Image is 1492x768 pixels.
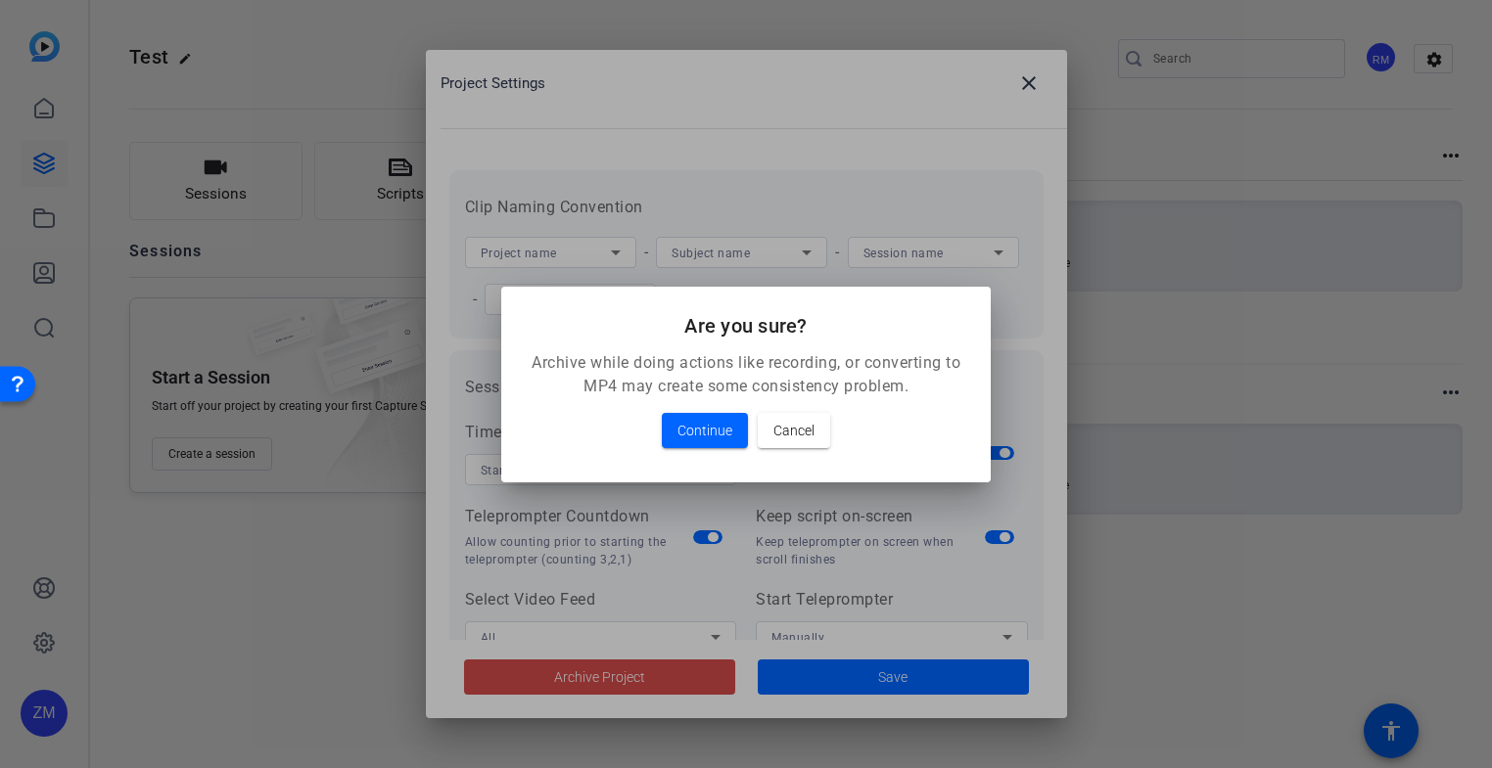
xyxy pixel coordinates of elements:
span: Cancel [773,419,815,442]
span: Continue [677,419,732,442]
p: Archive while doing actions like recording, or converting to MP4 may create some consistency prob... [525,351,967,398]
button: Cancel [758,413,830,448]
button: Continue [662,413,748,448]
h2: Are you sure? [525,310,967,341]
